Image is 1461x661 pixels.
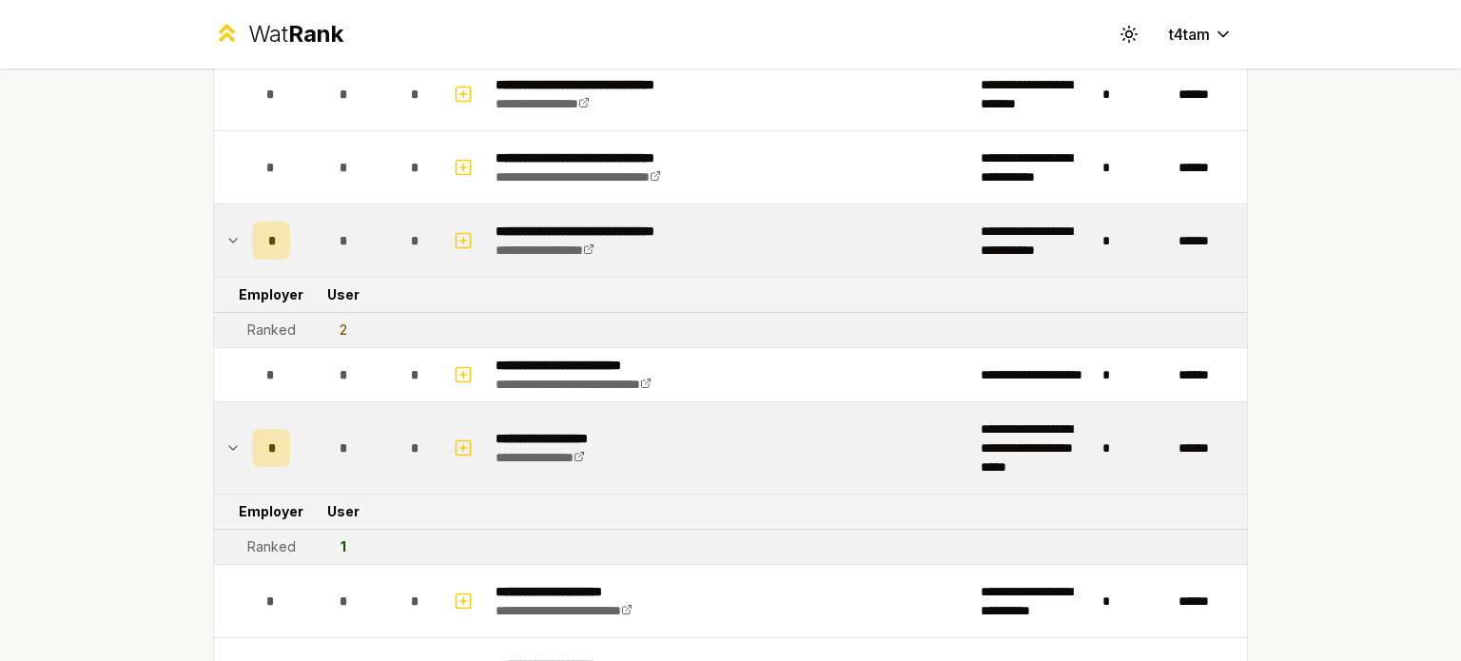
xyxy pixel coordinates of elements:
div: 2 [340,321,347,340]
div: Ranked [247,537,296,556]
td: User [298,495,389,529]
span: t4tam [1169,23,1210,46]
td: Employer [244,495,298,529]
a: WatRank [213,19,343,49]
button: t4tam [1154,17,1248,51]
td: User [298,278,389,312]
div: 1 [341,537,346,556]
td: Employer [244,278,298,312]
div: Ranked [247,321,296,340]
span: Rank [288,20,343,48]
div: Wat [248,19,343,49]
